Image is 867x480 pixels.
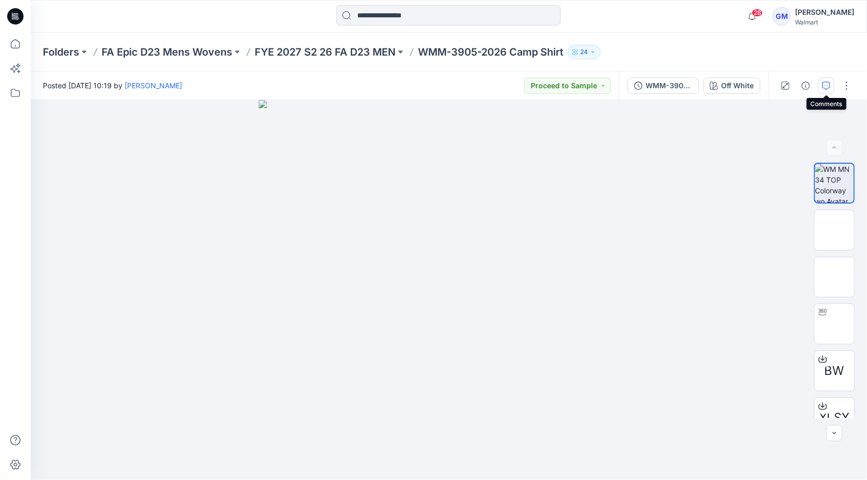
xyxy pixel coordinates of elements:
img: WM MN 34 TOP Colorway wo Avatar [815,164,854,203]
a: FA Epic D23 Mens Wovens [102,45,232,59]
button: Off White [703,78,760,94]
span: 28 [752,9,763,17]
img: eyJhbGciOiJIUzI1NiIsImtpZCI6IjAiLCJzbHQiOiJzZXMiLCJ0eXAiOiJKV1QifQ.eyJkYXRhIjp7InR5cGUiOiJzdG9yYW... [259,100,639,480]
button: 24 [567,45,601,59]
div: WMM-3905-2026 Camp Shirt_Full Colorway [646,80,692,91]
div: [PERSON_NAME] [795,6,854,18]
span: Posted [DATE] 10:19 by [43,80,182,91]
span: XLSX [820,409,850,427]
a: FYE 2027 S2 26 FA D23 MEN [255,45,395,59]
a: Folders [43,45,79,59]
div: Off White [721,80,754,91]
button: Details [798,78,814,94]
a: [PERSON_NAME] [125,81,182,90]
div: Walmart [795,18,854,26]
div: GM [773,7,791,26]
p: WMM-3905-2026 Camp Shirt [418,45,563,59]
span: BW [825,362,845,380]
button: WMM-3905-2026 Camp Shirt_Full Colorway [628,78,699,94]
p: 24 [580,46,588,58]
